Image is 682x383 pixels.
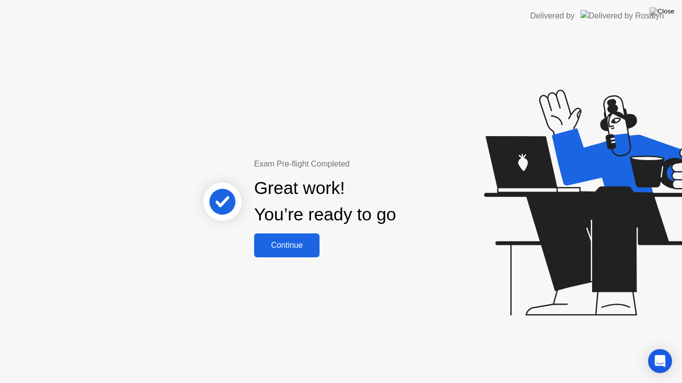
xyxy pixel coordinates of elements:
[254,175,396,228] div: Great work! You’re ready to go
[530,10,575,22] div: Delivered by
[648,349,672,373] div: Open Intercom Messenger
[650,7,675,15] img: Close
[254,158,460,170] div: Exam Pre-flight Completed
[581,10,664,21] img: Delivered by Rosalyn
[257,241,317,250] div: Continue
[254,233,320,257] button: Continue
